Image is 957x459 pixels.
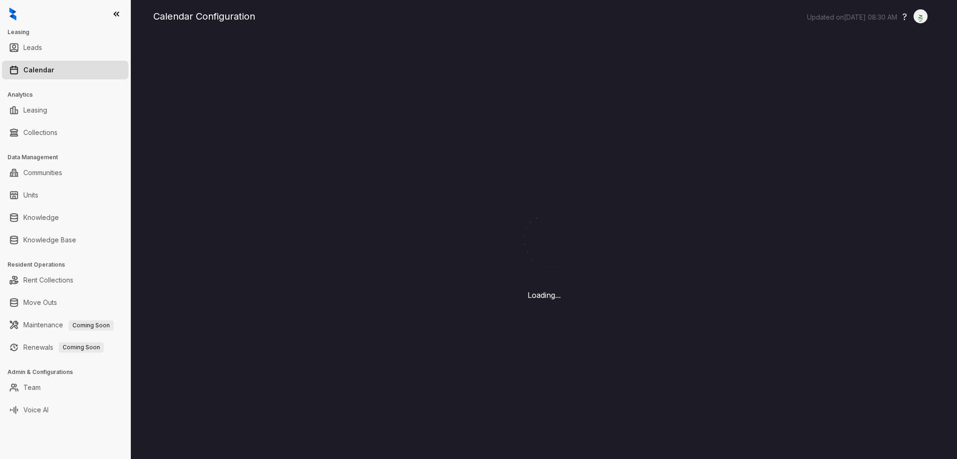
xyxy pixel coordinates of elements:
[2,293,129,312] li: Move Outs
[2,123,129,142] li: Collections
[9,7,16,21] img: logo
[23,101,47,120] a: Leasing
[23,231,76,249] a: Knowledge Base
[2,38,129,57] li: Leads
[23,123,57,142] a: Collections
[23,401,49,419] a: Voice AI
[23,271,73,290] a: Rent Collections
[902,10,907,24] button: ?
[2,163,129,182] li: Communities
[7,91,130,99] h3: Analytics
[23,163,62,182] a: Communities
[69,320,114,331] span: Coming Soon
[7,368,130,376] h3: Admin & Configurations
[7,261,130,269] h3: Resident Operations
[497,197,591,290] img: Loader
[23,338,104,357] a: RenewalsComing Soon
[7,28,130,36] h3: Leasing
[2,231,129,249] li: Knowledge Base
[2,401,129,419] li: Voice AI
[2,101,129,120] li: Leasing
[807,13,897,22] p: Updated on [DATE] 08:30 AM
[2,338,129,357] li: Renewals
[23,293,57,312] a: Move Outs
[2,186,129,205] li: Units
[914,12,927,21] img: UserAvatar
[2,316,129,334] li: Maintenance
[59,342,104,353] span: Coming Soon
[23,38,42,57] a: Leads
[23,186,38,205] a: Units
[528,290,561,300] div: Loading...
[2,271,129,290] li: Rent Collections
[2,378,129,397] li: Team
[153,9,935,23] div: Calendar Configuration
[23,61,54,79] a: Calendar
[7,153,130,162] h3: Data Management
[2,61,129,79] li: Calendar
[23,208,59,227] a: Knowledge
[2,208,129,227] li: Knowledge
[23,378,41,397] a: Team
